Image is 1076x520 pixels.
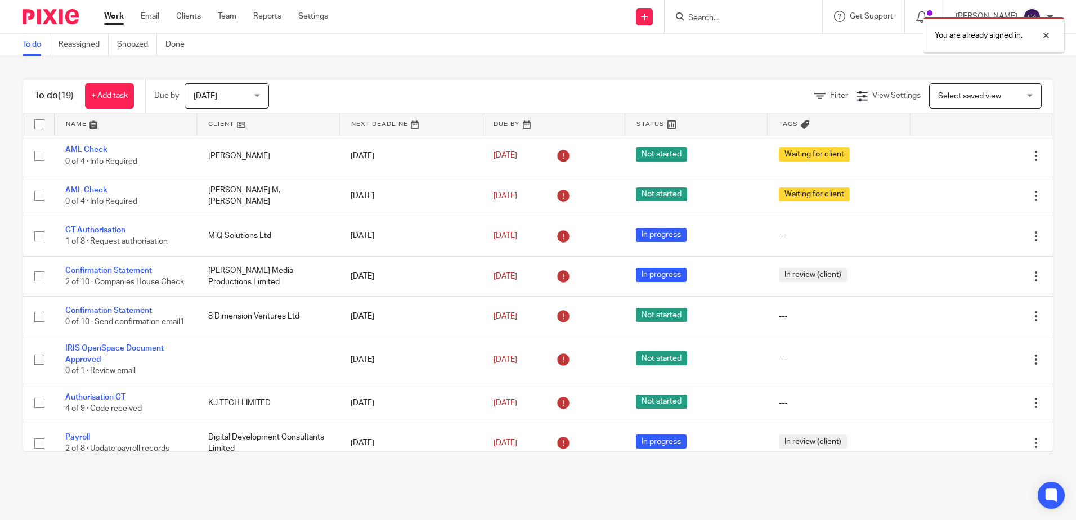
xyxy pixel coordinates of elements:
[65,198,137,205] span: 0 of 4 · Info Required
[339,136,482,176] td: [DATE]
[85,83,134,109] a: + Add task
[23,9,79,24] img: Pixie
[494,439,517,447] span: [DATE]
[339,256,482,296] td: [DATE]
[197,176,340,216] td: [PERSON_NAME] M, [PERSON_NAME]
[339,383,482,423] td: [DATE]
[197,297,340,337] td: 8 Dimension Ventures Ltd
[197,256,340,296] td: [PERSON_NAME] Media Productions Limited
[339,176,482,216] td: [DATE]
[65,238,168,246] span: 1 of 8 · Request authorisation
[194,92,217,100] span: [DATE]
[65,319,185,326] span: 0 of 10 · Send confirmation email1
[65,307,152,315] a: Confirmation Statement
[65,367,136,375] span: 0 of 1 · Review email
[636,395,687,409] span: Not started
[218,11,236,22] a: Team
[494,232,517,240] span: [DATE]
[494,192,517,200] span: [DATE]
[65,445,169,453] span: 2 of 8 · Update payroll records
[494,272,517,280] span: [DATE]
[23,34,50,56] a: To do
[339,337,482,383] td: [DATE]
[197,383,340,423] td: KJ TECH LIMITED
[935,30,1023,41] p: You are already signed in.
[165,34,193,56] a: Done
[117,34,157,56] a: Snoozed
[65,344,164,364] a: IRIS OpenSpace Document Approved
[339,423,482,463] td: [DATE]
[58,91,74,100] span: (19)
[65,267,152,275] a: Confirmation Statement
[636,434,687,449] span: In progress
[779,187,850,201] span: Waiting for client
[779,147,850,162] span: Waiting for client
[636,308,687,322] span: Not started
[779,397,899,409] div: ---
[253,11,281,22] a: Reports
[197,423,340,463] td: Digital Development Consultants Limited
[65,278,184,286] span: 2 of 10 · Companies House Check
[65,158,137,165] span: 0 of 4 · Info Required
[197,136,340,176] td: [PERSON_NAME]
[1023,8,1041,26] img: svg%3E
[494,356,517,364] span: [DATE]
[339,297,482,337] td: [DATE]
[176,11,201,22] a: Clients
[65,433,90,441] a: Payroll
[830,92,848,100] span: Filter
[779,311,899,322] div: ---
[154,90,179,101] p: Due by
[872,92,921,100] span: View Settings
[779,268,847,282] span: In review (client)
[636,351,687,365] span: Not started
[141,11,159,22] a: Email
[494,152,517,160] span: [DATE]
[104,11,124,22] a: Work
[779,354,899,365] div: ---
[636,268,687,282] span: In progress
[779,121,798,127] span: Tags
[65,393,125,401] a: Authorisation CT
[298,11,328,22] a: Settings
[339,216,482,256] td: [DATE]
[65,405,142,413] span: 4 of 9 · Code received
[636,147,687,162] span: Not started
[779,230,899,241] div: ---
[65,146,107,154] a: AML Check
[494,312,517,320] span: [DATE]
[65,226,125,234] a: CT Authorisation
[65,186,107,194] a: AML Check
[636,187,687,201] span: Not started
[938,92,1001,100] span: Select saved view
[779,434,847,449] span: In review (client)
[197,216,340,256] td: MiQ Solutions Ltd
[34,90,74,102] h1: To do
[494,399,517,407] span: [DATE]
[59,34,109,56] a: Reassigned
[636,228,687,242] span: In progress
